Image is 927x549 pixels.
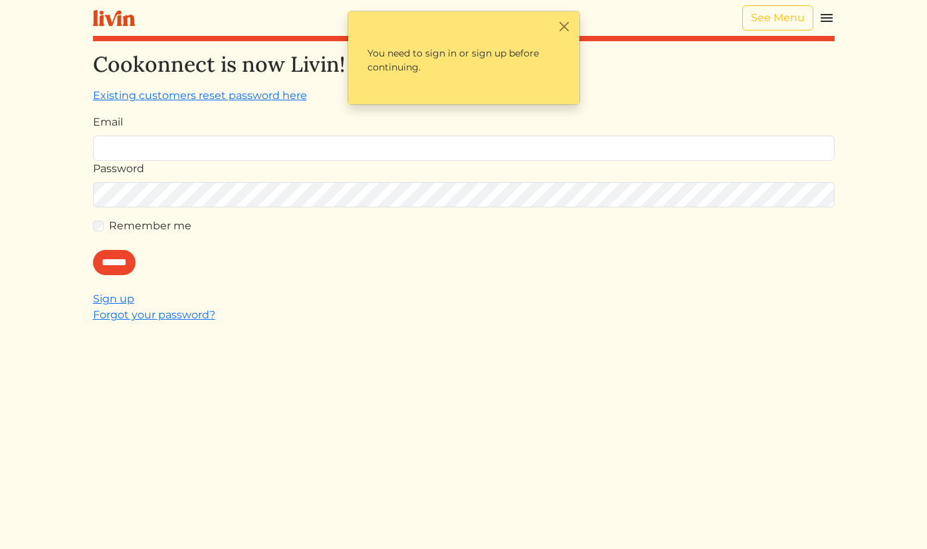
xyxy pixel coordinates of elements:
p: You need to sign in or sign up before continuing. [356,35,571,86]
h2: Cookonnect is now Livin! [93,52,835,77]
label: Password [93,161,144,177]
a: Existing customers reset password here [93,89,307,102]
button: Close [558,19,571,33]
a: Sign up [93,292,134,305]
label: Email [93,114,123,130]
a: Forgot your password? [93,308,215,321]
img: menu_hamburger-cb6d353cf0ecd9f46ceae1c99ecbeb4a00e71ca567a856bd81f57e9d8c17bb26.svg [819,10,835,26]
label: Remember me [109,218,191,234]
img: livin-logo-a0d97d1a881af30f6274990eb6222085a2533c92bbd1e4f22c21b4f0d0e3210c.svg [93,10,135,27]
a: See Menu [742,5,813,31]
